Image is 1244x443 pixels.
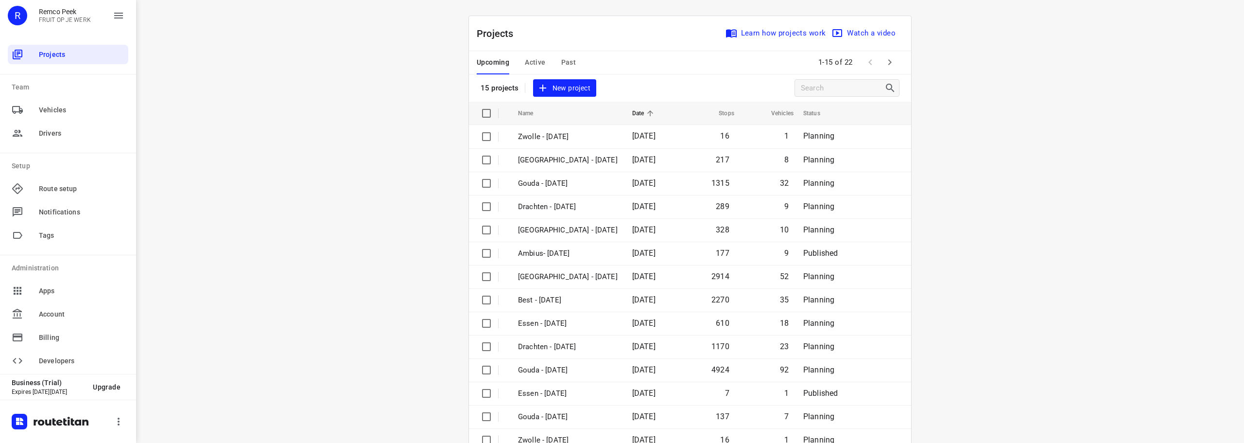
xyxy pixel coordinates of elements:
[880,53,899,72] span: Next Page
[711,342,729,351] span: 1170
[12,82,128,92] p: Team
[632,202,656,211] span: [DATE]
[525,56,545,69] span: Active
[716,202,729,211] span: 289
[12,161,128,171] p: Setup
[803,342,834,351] span: Planning
[518,295,618,306] p: Best - Monday
[803,225,834,234] span: Planning
[39,207,124,217] span: Notifications
[803,319,834,328] span: Planning
[632,248,656,258] span: [DATE]
[780,272,789,281] span: 52
[39,230,124,241] span: Tags
[39,17,91,23] p: FRUIT OP JE WERK
[780,225,789,234] span: 10
[8,328,128,347] div: Billing
[8,226,128,245] div: Tags
[39,8,91,16] p: Remco Peek
[518,271,618,283] p: Zwolle - Monday
[39,50,124,60] span: Projects
[784,155,789,164] span: 8
[12,379,85,387] p: Business (Trial)
[39,105,124,115] span: Vehicles
[706,107,734,119] span: Stops
[780,342,789,351] span: 23
[784,131,789,141] span: 1
[481,84,519,92] p: 15 projects
[8,179,128,198] div: Route setup
[8,100,128,120] div: Vehicles
[711,295,729,304] span: 2270
[803,272,834,281] span: Planning
[803,155,834,164] span: Planning
[561,56,576,69] span: Past
[711,365,729,374] span: 4924
[632,131,656,141] span: [DATE]
[8,6,27,25] div: R
[632,272,656,281] span: [DATE]
[780,178,789,188] span: 32
[716,319,729,328] span: 610
[716,412,729,421] span: 137
[518,388,618,399] p: Essen - Friday
[93,383,121,391] span: Upgrade
[8,45,128,64] div: Projects
[803,389,838,398] span: Published
[803,107,833,119] span: Status
[814,52,857,73] span: 1-15 of 22
[518,201,618,213] p: Drachten - Tuesday
[803,202,834,211] span: Planning
[784,412,789,421] span: 7
[632,365,656,374] span: [DATE]
[518,131,618,142] p: Zwolle - Friday
[632,107,657,119] span: Date
[632,178,656,188] span: [DATE]
[533,79,596,97] button: New project
[518,318,618,329] p: Essen - Monday
[780,319,789,328] span: 18
[780,365,789,374] span: 92
[518,365,618,376] p: Gouda - Monday
[716,225,729,234] span: 328
[784,389,789,398] span: 1
[518,341,618,353] p: Drachten - Monday
[801,81,884,96] input: Search projects
[39,286,124,296] span: Apps
[518,107,546,119] span: Name
[632,319,656,328] span: [DATE]
[861,53,880,72] span: Previous Page
[759,107,794,119] span: Vehicles
[39,128,124,139] span: Drivers
[725,389,729,398] span: 7
[8,202,128,222] div: Notifications
[518,225,618,236] p: Antwerpen - Monday
[477,56,509,69] span: Upcoming
[539,82,590,94] span: New project
[518,411,618,423] p: Gouda - Friday
[780,295,789,304] span: 35
[39,184,124,194] span: Route setup
[803,131,834,141] span: Planning
[518,155,618,166] p: Zwolle - Thursday
[632,342,656,351] span: [DATE]
[12,263,128,273] p: Administration
[39,356,124,366] span: Developers
[12,389,85,395] p: Expires [DATE][DATE]
[784,202,789,211] span: 9
[784,248,789,258] span: 9
[803,248,838,258] span: Published
[716,155,729,164] span: 217
[711,272,729,281] span: 2914
[711,178,729,188] span: 1315
[8,351,128,371] div: Developers
[632,295,656,304] span: [DATE]
[85,378,128,396] button: Upgrade
[632,389,656,398] span: [DATE]
[803,412,834,421] span: Planning
[8,304,128,324] div: Account
[8,124,128,143] div: Drivers
[803,295,834,304] span: Planning
[632,225,656,234] span: [DATE]
[803,178,834,188] span: Planning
